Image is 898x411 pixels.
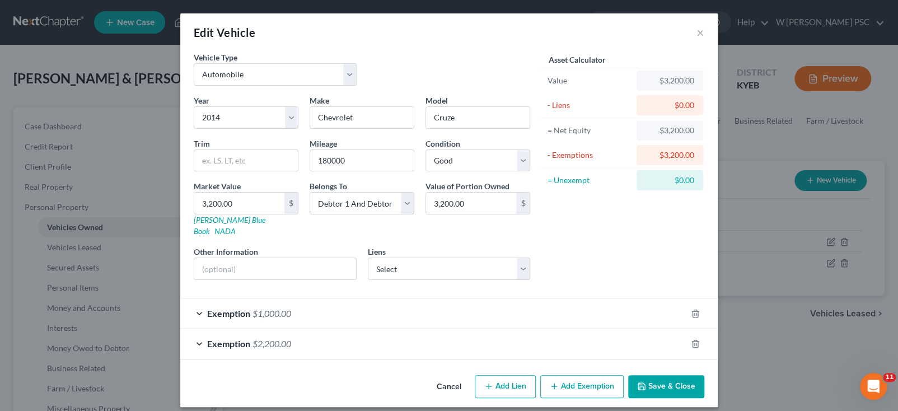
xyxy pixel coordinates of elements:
[74,308,149,353] button: Messages
[93,336,132,344] span: Messages
[23,141,187,153] div: Send us a message
[646,125,694,136] div: $3,200.00
[425,95,448,106] label: Model
[194,246,258,258] label: Other Information
[207,308,250,319] span: Exemption
[547,175,632,186] div: = Unexempt
[207,338,250,349] span: Exemption
[547,125,632,136] div: = Net Equity
[310,181,347,191] span: Belongs To
[214,226,236,236] a: NADA
[23,249,188,260] div: Attorney's Disclosure of Compensation
[194,52,237,63] label: Vehicle Type
[194,193,284,214] input: 0.00
[628,375,704,399] button: Save & Close
[194,180,241,192] label: Market Value
[516,193,530,214] div: $
[25,336,50,344] span: Home
[646,100,694,111] div: $0.00
[22,24,97,36] img: logo
[16,244,208,265] div: Attorney's Disclosure of Compensation
[120,18,142,40] img: Profile image for Emma
[194,215,265,236] a: [PERSON_NAME] Blue Book
[426,107,530,128] input: ex. Altima
[310,150,414,171] input: --
[696,26,704,39] button: ×
[547,75,632,86] div: Value
[162,18,185,40] img: Profile image for Lindsey
[646,175,694,186] div: $0.00
[368,246,386,258] label: Liens
[194,95,209,106] label: Year
[16,286,208,306] div: Amendments
[310,96,329,105] span: Make
[194,258,356,279] input: (optional)
[23,269,188,281] div: Adding Income
[11,132,213,174] div: Send us a messageWe typically reply in a few hours
[860,373,887,400] iframe: Intercom live chat
[475,375,536,399] button: Add Lien
[883,373,896,382] span: 11
[177,336,195,344] span: Help
[428,376,470,399] button: Cancel
[23,153,187,165] div: We typically reply in a few hours
[23,290,188,302] div: Amendments
[646,75,694,86] div: $3,200.00
[425,180,509,192] label: Value of Portion Owned
[310,107,414,128] input: ex. Nissan
[284,193,298,214] div: $
[23,216,188,240] div: Statement of Financial Affairs - Payments Made in the Last 90 days
[548,54,605,66] label: Asset Calculator
[16,185,208,207] button: Search for help
[149,308,224,353] button: Help
[547,150,632,161] div: - Exemptions
[16,212,208,244] div: Statement of Financial Affairs - Payments Made in the Last 90 days
[540,375,624,399] button: Add Exemption
[252,338,291,349] span: $2,200.00
[22,99,202,118] p: How can we help?
[194,150,298,171] input: ex. LS, LT, etc
[547,100,632,111] div: - Liens
[426,193,516,214] input: 0.00
[193,18,213,38] div: Close
[23,190,91,202] span: Search for help
[16,265,208,286] div: Adding Income
[252,308,291,319] span: $1,000.00
[194,138,210,150] label: Trim
[141,18,163,40] img: Profile image for James
[310,138,337,150] label: Mileage
[425,138,460,150] label: Condition
[22,80,202,99] p: Hi there!
[194,25,255,40] div: Edit Vehicle
[646,150,694,161] div: $3,200.00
